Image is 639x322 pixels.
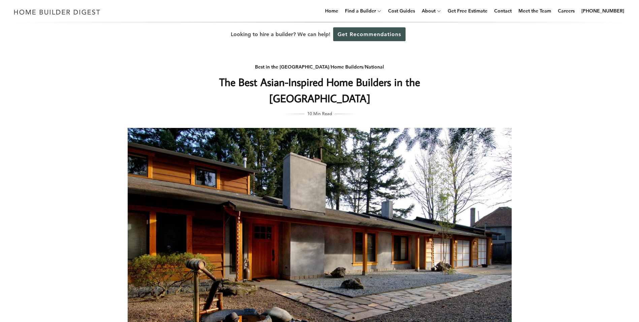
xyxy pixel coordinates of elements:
[11,5,103,19] img: Home Builder Digest
[185,74,454,106] h1: The Best Asian-Inspired Home Builders in the [GEOGRAPHIC_DATA]
[331,64,363,70] a: Home Builders
[255,64,329,70] a: Best in the [GEOGRAPHIC_DATA]
[365,64,384,70] a: National
[333,27,406,41] a: Get Recommendations
[185,63,454,71] div: / /
[510,273,631,314] iframe: Drift Widget Chat Controller
[307,110,332,117] span: 10 Min Read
